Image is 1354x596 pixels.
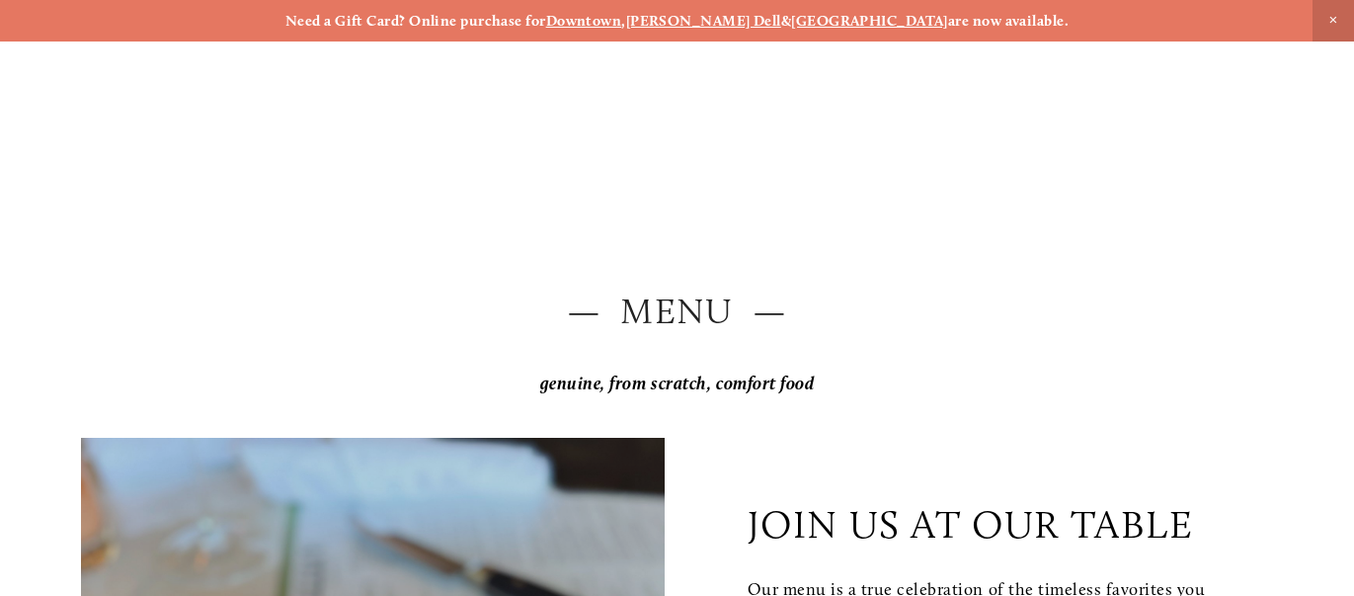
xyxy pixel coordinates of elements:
em: genuine, from scratch, comfort food [540,373,815,394]
h2: — Menu — [81,287,1273,337]
a: [PERSON_NAME] Dell [626,12,781,30]
a: [GEOGRAPHIC_DATA] [791,12,948,30]
strong: , [621,12,625,30]
strong: & [781,12,791,30]
a: Downtown [546,12,622,30]
strong: Need a Gift Card? Online purchase for [285,12,546,30]
strong: are now available. [948,12,1069,30]
p: join us at our table [748,501,1194,548]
